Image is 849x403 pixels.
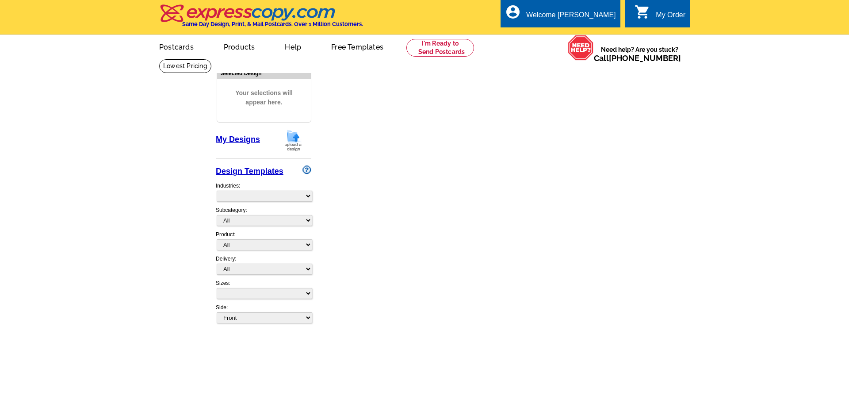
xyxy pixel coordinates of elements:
a: shopping_cart My Order [635,10,685,21]
div: Product: [216,230,311,255]
span: Your selections will appear here. [224,80,304,116]
a: Help [271,36,315,57]
span: Need help? Are you stuck? [594,45,685,63]
a: [PHONE_NUMBER] [609,54,681,63]
a: Postcards [145,36,208,57]
div: Side: [216,303,311,324]
div: Selected Design [217,69,311,77]
img: help [568,35,594,61]
img: upload-design [282,129,305,152]
div: Sizes: [216,279,311,303]
h4: Same Day Design, Print, & Mail Postcards. Over 1 Million Customers. [182,21,363,27]
img: design-wizard-help-icon.png [302,165,311,174]
div: Industries: [216,177,311,206]
div: My Order [656,11,685,23]
a: Same Day Design, Print, & Mail Postcards. Over 1 Million Customers. [159,11,363,27]
div: Welcome [PERSON_NAME] [526,11,616,23]
a: Design Templates [216,167,283,176]
i: account_circle [505,4,521,20]
i: shopping_cart [635,4,650,20]
a: Free Templates [317,36,398,57]
div: Delivery: [216,255,311,279]
span: Call [594,54,681,63]
a: Products [210,36,269,57]
div: Subcategory: [216,206,311,230]
a: My Designs [216,135,260,144]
